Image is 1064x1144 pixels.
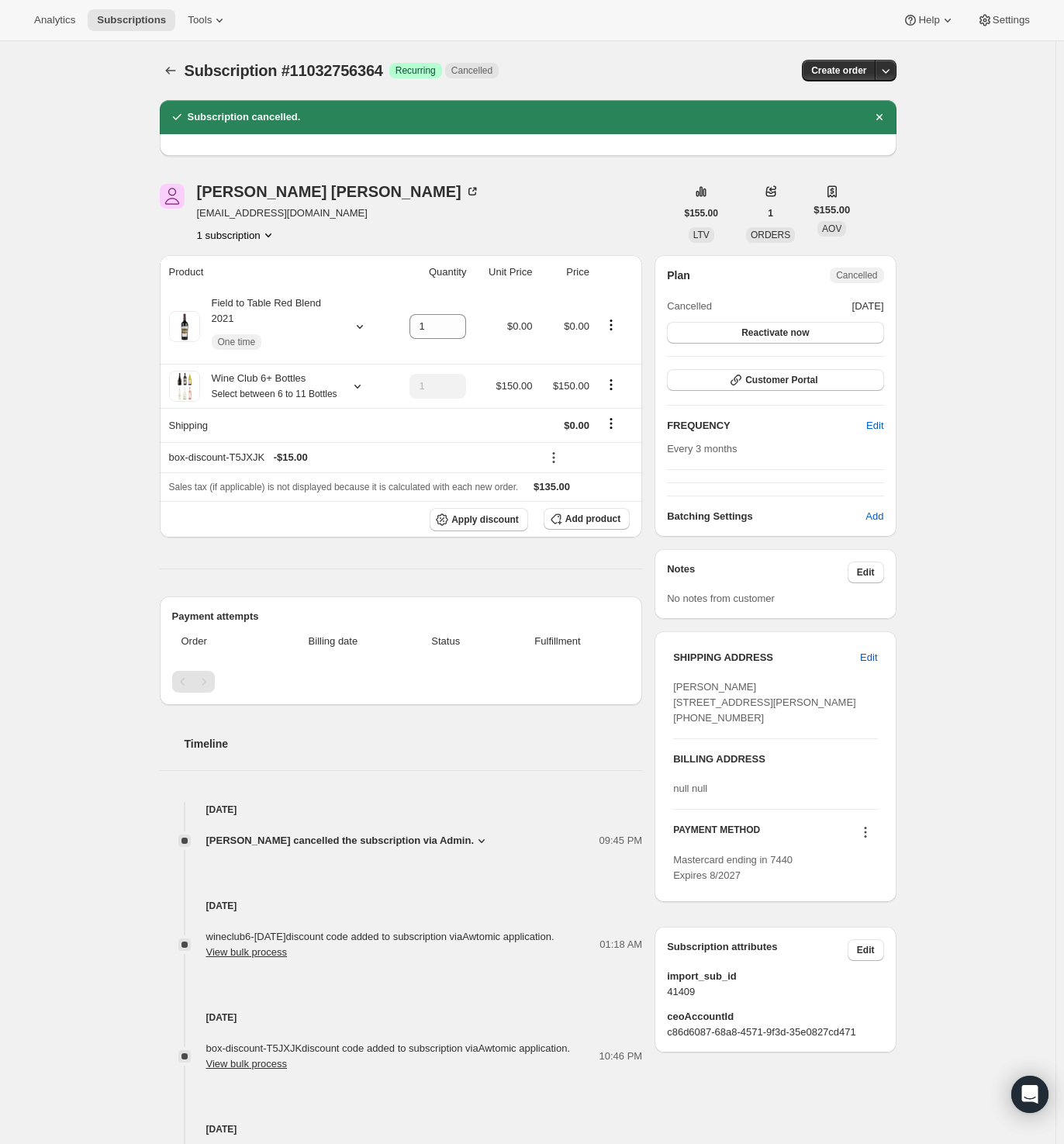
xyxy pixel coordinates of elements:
[178,9,237,31] button: Tools
[25,9,85,31] button: Analytics
[88,9,175,31] button: Subscriptions
[675,202,727,224] button: $155.00
[172,609,630,624] h2: Payment attempts
[667,268,690,283] h2: Plan
[848,939,884,961] button: Edit
[197,227,276,243] button: Product actions
[667,969,883,984] span: import_sub_id
[758,202,782,224] button: 1
[160,1010,643,1025] h4: [DATE]
[160,408,389,442] th: Shipping
[741,327,809,339] span: Reactivate now
[599,833,643,848] span: 09:45 PM
[599,937,642,952] span: 01:18 AM
[396,64,436,77] span: Recurring
[848,562,884,583] button: Edit
[507,320,533,332] span: $0.00
[206,1042,571,1070] span: box-discount-T5JXJK discount code added to subscription via Awtomic application .
[851,645,886,670] button: Edit
[667,1025,883,1040] span: c86d6087-68a8-4571-9f3d-35e0827cd471
[495,634,620,649] span: Fulfillment
[1011,1076,1048,1113] div: Open Intercom Messenger
[188,14,212,26] span: Tools
[667,369,883,391] button: Customer Portal
[169,482,519,493] span: Sales tax (if applicable) is not displayed because it is calculated with each new order.
[667,984,883,1000] span: 41409
[667,443,737,454] span: Every 3 months
[667,593,775,604] span: No notes from customer
[599,1049,643,1064] span: 10:46 PM
[693,230,710,240] span: LTV
[857,944,875,956] span: Edit
[496,380,532,392] span: $150.00
[673,681,856,724] span: [PERSON_NAME] [STREET_ADDRESS][PERSON_NAME] [PHONE_NUMBER]
[97,14,166,26] span: Subscriptions
[673,752,877,767] h3: BILLING ADDRESS
[852,299,884,314] span: [DATE]
[185,62,383,79] span: Subscription #11032756364
[212,389,337,399] small: Select between 6 to 11 Bottles
[856,504,893,529] button: Add
[869,106,890,128] button: Dismiss notification
[206,833,475,848] span: [PERSON_NAME] cancelled the subscription via Admin.
[185,736,643,752] h2: Timeline
[865,509,883,524] span: Add
[564,320,589,332] span: $0.00
[544,508,630,530] button: Add product
[667,939,848,961] h3: Subscription attributes
[667,562,848,583] h3: Notes
[745,374,817,386] span: Customer Portal
[814,202,850,218] span: $155.00
[673,824,760,845] h3: PAYMENT METHOD
[667,1009,883,1025] span: ceoAccountId
[160,60,181,81] button: Subscriptions
[599,376,624,393] button: Product actions
[172,624,265,658] th: Order
[553,380,589,392] span: $150.00
[197,184,480,199] div: [PERSON_NAME] [PERSON_NAME]
[206,833,490,848] button: [PERSON_NAME] cancelled the subscription via Admin.
[866,418,883,434] span: Edit
[160,802,643,817] h4: [DATE]
[968,9,1039,31] button: Settings
[857,413,893,438] button: Edit
[565,513,620,525] span: Add product
[893,9,964,31] button: Help
[534,481,570,493] span: $135.00
[160,1122,643,1137] h4: [DATE]
[857,566,875,579] span: Edit
[564,420,589,431] span: $0.00
[269,634,397,649] span: Billing date
[471,255,537,289] th: Unit Price
[599,316,624,334] button: Product actions
[667,418,866,434] h2: FREQUENCY
[768,207,773,219] span: 1
[160,255,389,289] th: Product
[274,450,308,465] span: - $15.00
[822,223,841,234] span: AOV
[206,931,554,958] span: wineclub6-[DATE] discount code added to subscription via Awtomic application .
[160,898,643,914] h4: [DATE]
[751,230,790,240] span: ORDERS
[197,206,480,221] span: [EMAIL_ADDRESS][DOMAIN_NAME]
[685,207,718,219] span: $155.00
[206,1058,288,1070] button: View bulk process
[673,650,860,665] h3: SHIPPING ADDRESS
[200,296,340,358] div: Field to Table Red Blend 2021
[836,269,877,282] span: Cancelled
[811,64,866,77] span: Create order
[667,509,865,524] h6: Batching Settings
[537,255,593,289] th: Price
[406,634,485,649] span: Status
[160,184,185,209] span: Ann Dingmann
[188,109,301,125] h2: Subscription cancelled.
[218,336,256,348] span: One time
[430,508,528,531] button: Apply discount
[389,255,472,289] th: Quantity
[169,450,533,465] div: box-discount-T5JXJK
[172,671,630,693] nav: Pagination
[206,946,288,958] button: View bulk process
[451,513,519,526] span: Apply discount
[667,322,883,344] button: Reactivate now
[860,650,877,665] span: Edit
